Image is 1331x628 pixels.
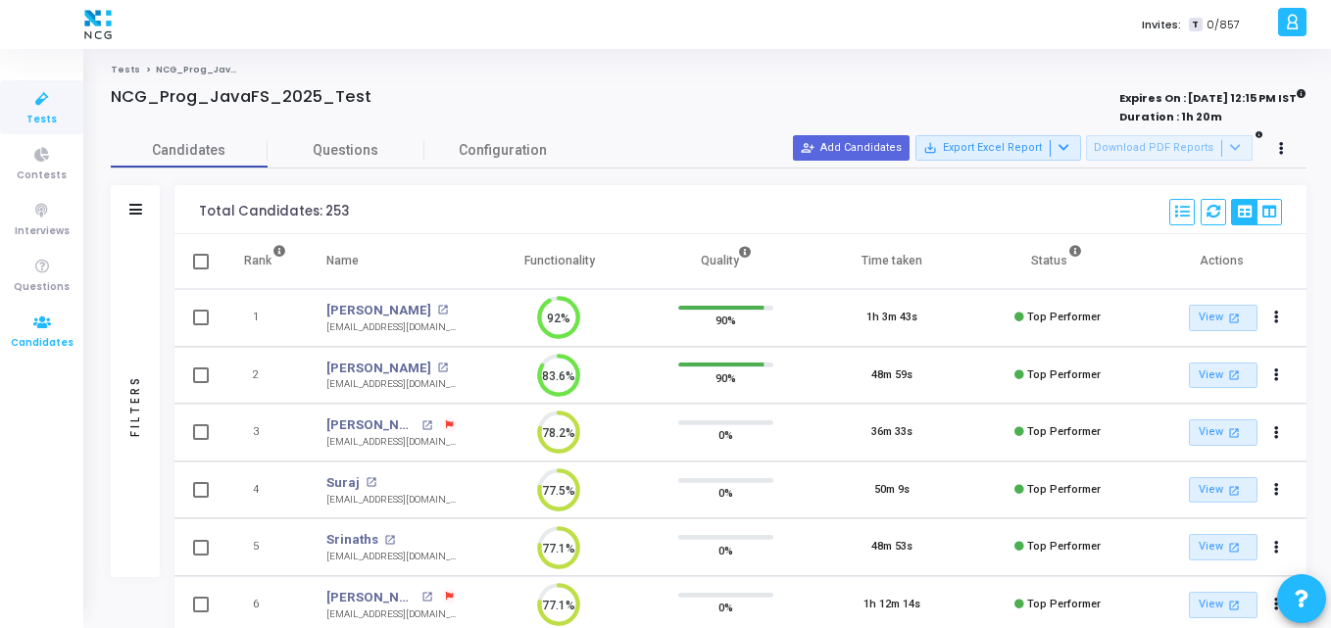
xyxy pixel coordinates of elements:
th: Rank [223,234,307,289]
div: 36m 33s [871,424,912,441]
button: Actions [1263,419,1291,447]
strong: Expires On : [DATE] 12:15 PM IST [1119,85,1306,107]
button: Actions [1263,305,1291,332]
span: Top Performer [1027,540,1101,553]
div: [EMAIL_ADDRESS][DOMAIN_NAME] [326,377,457,392]
td: 3 [223,404,307,461]
a: [PERSON_NAME] [326,588,417,607]
div: [EMAIL_ADDRESS][DOMAIN_NAME] [326,493,457,507]
td: 1 [223,289,307,347]
span: 90% [715,311,736,330]
div: Name [326,250,359,271]
mat-icon: open_in_new [366,477,376,488]
span: Top Performer [1027,483,1101,496]
th: Quality [643,234,809,289]
a: Srinaths [326,530,378,550]
button: Actions [1263,476,1291,504]
div: [EMAIL_ADDRESS][DOMAIN_NAME] [326,550,457,564]
div: [EMAIL_ADDRESS][DOMAIN_NAME] [326,435,457,450]
span: Top Performer [1027,368,1101,381]
mat-icon: open_in_new [421,420,432,431]
mat-icon: person_add_alt [801,141,814,155]
a: View [1189,477,1257,504]
span: Questions [268,140,424,161]
a: [PERSON_NAME] [326,415,417,435]
span: T [1189,18,1202,32]
span: 0% [718,425,733,445]
div: [EMAIL_ADDRESS][DOMAIN_NAME] [326,607,457,622]
a: View [1189,534,1257,560]
span: Interviews [15,223,70,240]
button: Add Candidates [793,135,910,161]
a: Tests [111,64,140,75]
button: Export Excel Report [915,135,1081,161]
span: 0% [718,483,733,503]
span: Configuration [459,140,547,161]
button: Actions [1263,592,1291,619]
span: 90% [715,367,736,387]
mat-icon: open_in_new [1226,539,1243,556]
th: Functionality [476,234,642,289]
span: 0/857 [1207,17,1240,33]
a: [PERSON_NAME] [326,359,431,378]
mat-icon: open_in_new [1226,482,1243,499]
th: Actions [1141,234,1306,289]
nav: breadcrumb [111,64,1306,76]
span: Top Performer [1027,425,1101,438]
mat-icon: open_in_new [1226,366,1243,383]
span: Tests [26,112,57,128]
button: Actions [1263,362,1291,389]
button: Actions [1263,534,1291,561]
div: Total Candidates: 253 [199,204,349,219]
span: NCG_Prog_JavaFS_2025_Test [156,64,310,75]
a: View [1189,362,1257,389]
div: 1h 12m 14s [863,597,920,613]
mat-icon: open_in_new [421,592,432,603]
span: Contests [17,168,67,184]
button: Download PDF Reports [1086,135,1253,161]
a: View [1189,305,1257,331]
td: 2 [223,347,307,405]
span: Candidates [111,140,268,161]
span: Candidates [11,335,74,352]
span: 0% [718,598,733,617]
div: 50m 9s [874,482,910,499]
span: Questions [14,279,70,296]
strong: Duration : 1h 20m [1119,109,1222,124]
td: 4 [223,461,307,519]
div: Time taken [862,250,922,271]
div: 1h 3m 43s [866,310,917,326]
span: Top Performer [1027,311,1101,323]
mat-icon: open_in_new [1226,424,1243,441]
span: 0% [718,540,733,559]
td: 5 [223,518,307,576]
a: View [1189,419,1257,446]
mat-icon: open_in_new [384,535,395,546]
mat-icon: open_in_new [1226,310,1243,326]
mat-icon: save_alt [923,141,937,155]
div: View Options [1231,199,1282,225]
a: View [1189,592,1257,618]
div: Filters [126,298,144,513]
div: 48m 53s [871,539,912,556]
mat-icon: open_in_new [437,305,448,315]
mat-icon: open_in_new [437,362,448,373]
img: logo [79,5,117,44]
div: [EMAIL_ADDRESS][DOMAIN_NAME] [326,320,457,335]
span: Top Performer [1027,598,1101,610]
h4: NCG_Prog_JavaFS_2025_Test [111,87,371,107]
a: Suraj [326,473,360,493]
mat-icon: open_in_new [1226,597,1243,613]
a: [PERSON_NAME] [326,301,431,320]
th: Status [974,234,1140,289]
label: Invites: [1142,17,1181,33]
div: 48m 59s [871,367,912,384]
